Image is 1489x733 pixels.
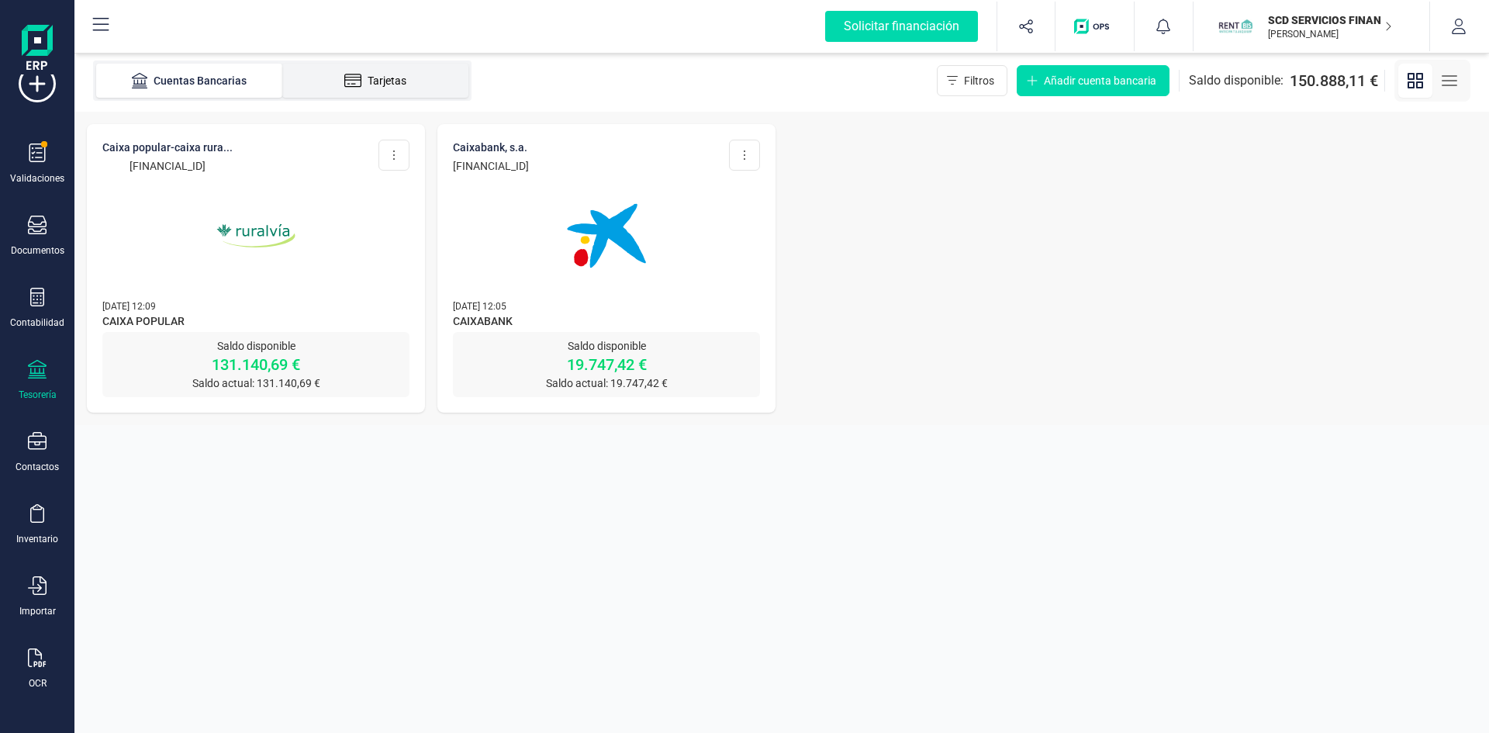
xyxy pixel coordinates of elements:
div: Solicitar financiación [825,11,978,42]
span: Añadir cuenta bancaria [1044,73,1156,88]
span: CAIXA POPULAR [102,313,409,332]
p: CAIXA POPULAR-CAIXA RURA... [102,140,233,155]
p: 19.747,42 € [453,354,760,375]
p: Saldo actual: 19.747,42 € [453,375,760,391]
span: [DATE] 12:09 [102,301,156,312]
div: OCR [29,677,47,690]
img: SC [1218,9,1252,43]
span: Filtros [964,73,994,88]
button: Logo de OPS [1065,2,1125,51]
p: [FINANCIAL_ID] [453,158,529,174]
p: Saldo disponible [102,338,409,354]
p: CAIXABANK, S.A. [453,140,529,155]
span: 150.888,11 € [1290,70,1378,92]
div: Inventario [16,533,58,545]
p: SCD SERVICIOS FINANCIEROS SL [1268,12,1392,28]
span: CAIXABANK [453,313,760,332]
div: Tesorería [19,389,57,401]
button: Añadir cuenta bancaria [1017,65,1169,96]
p: [PERSON_NAME] [1268,28,1392,40]
span: [DATE] 12:05 [453,301,506,312]
p: 131.140,69 € [102,354,409,375]
button: SCSCD SERVICIOS FINANCIEROS SL[PERSON_NAME] [1212,2,1411,51]
div: Importar [19,605,56,617]
img: Logo de OPS [1074,19,1115,34]
div: Contactos [16,461,59,473]
p: Saldo disponible [453,338,760,354]
div: Contabilidad [10,316,64,329]
div: Cuentas Bancarias [127,73,251,88]
div: Documentos [11,244,64,257]
p: [FINANCIAL_ID] [102,158,233,174]
button: Solicitar financiación [807,2,997,51]
div: Validaciones [10,172,64,185]
div: Tarjetas [313,73,437,88]
button: Filtros [937,65,1007,96]
p: Saldo actual: 131.140,69 € [102,375,409,391]
span: Saldo disponible: [1189,71,1283,90]
img: Logo Finanedi [22,25,53,74]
